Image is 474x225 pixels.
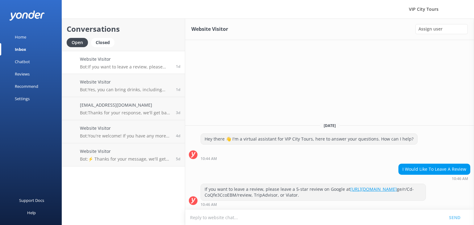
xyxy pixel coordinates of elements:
span: Sep 28 2025 08:47am (UTC -06:00) America/Mexico_City [176,87,180,92]
h4: Website Visitor [80,148,171,155]
span: Sep 28 2025 09:46am (UTC -06:00) America/Mexico_City [176,64,180,69]
div: I Would Like To Leave A Review [399,164,470,174]
h4: Website Visitor [80,79,171,85]
h2: Conversations [67,23,180,35]
div: Hey there 👋 I'm a virtual assistant for VIP City Tours, here to answer your questions. How can I ... [201,134,417,144]
h3: Website Visitor [191,25,228,33]
strong: 10:44 AM [201,157,217,161]
div: Closed [91,38,114,47]
span: Sep 25 2025 05:57pm (UTC -06:00) America/Mexico_City [176,133,180,138]
p: Bot: ⚡ Thanks for your message, we'll get back to you as soon as we can. You're also welcome to k... [80,156,171,162]
a: Website VisitorBot:⚡ Thanks for your message, we'll get back to you as soon as we can. You're als... [62,143,185,166]
p: Bot: If you want to leave a review, please leave a 5-star review on Google at [URL][DOMAIN_NAME],... [80,64,171,70]
div: Reviews [15,68,30,80]
span: Sep 24 2025 11:39am (UTC -06:00) America/Mexico_City [176,156,180,162]
a: [URL][DOMAIN_NAME] [350,186,397,192]
div: Sep 28 2025 09:44am (UTC -06:00) America/Mexico_City [201,156,418,161]
a: [EMAIL_ADDRESS][DOMAIN_NAME]Bot:Thanks for your response, we'll get back to you as soon as we can... [62,97,185,120]
div: Chatbot [15,55,30,68]
div: Sep 28 2025 09:46am (UTC -06:00) America/Mexico_City [398,176,470,181]
p: Bot: You're welcome! If you have any more questions, feel free to ask. [80,133,171,139]
div: Home [15,31,26,43]
h4: Website Visitor [80,125,171,132]
a: Website VisitorBot:Yes, you can bring drinks, including cocktails, on the bus. Just make sure to ... [62,74,185,97]
p: Bot: Thanks for your response, we'll get back to you as soon as we can during opening hours. [80,110,171,116]
a: Open [67,39,91,46]
span: Sep 26 2025 08:25am (UTC -06:00) America/Mexico_City [176,110,180,115]
div: Help [27,207,36,219]
a: Website VisitorBot:If you want to leave a review, please leave a 5-star review on Google at [URL]... [62,51,185,74]
span: [DATE] [320,123,339,128]
img: yonder-white-logo.png [9,10,45,21]
strong: 10:46 AM [452,177,468,181]
p: Bot: Yes, you can bring drinks, including cocktails, on the bus. Just make sure to hold onto them... [80,87,171,92]
div: If you want to leave a review, please leave a 5-star review on Google at ge/r/Cd-CoQfe3CcoEBM/rev... [201,184,426,200]
div: Open [67,38,88,47]
a: Website VisitorBot:You're welcome! If you have any more questions, feel free to ask.4d [62,120,185,143]
div: Sep 28 2025 09:46am (UTC -06:00) America/Mexico_City [201,202,426,207]
div: Recommend [15,80,38,92]
div: Inbox [15,43,26,55]
strong: 10:46 AM [201,203,217,207]
h4: [EMAIL_ADDRESS][DOMAIN_NAME] [80,102,171,108]
span: Assign user [418,26,443,32]
a: Closed [91,39,118,46]
h4: Website Visitor [80,56,171,63]
div: Assign User [415,24,468,34]
div: Support Docs [19,194,44,207]
div: Settings [15,92,30,105]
